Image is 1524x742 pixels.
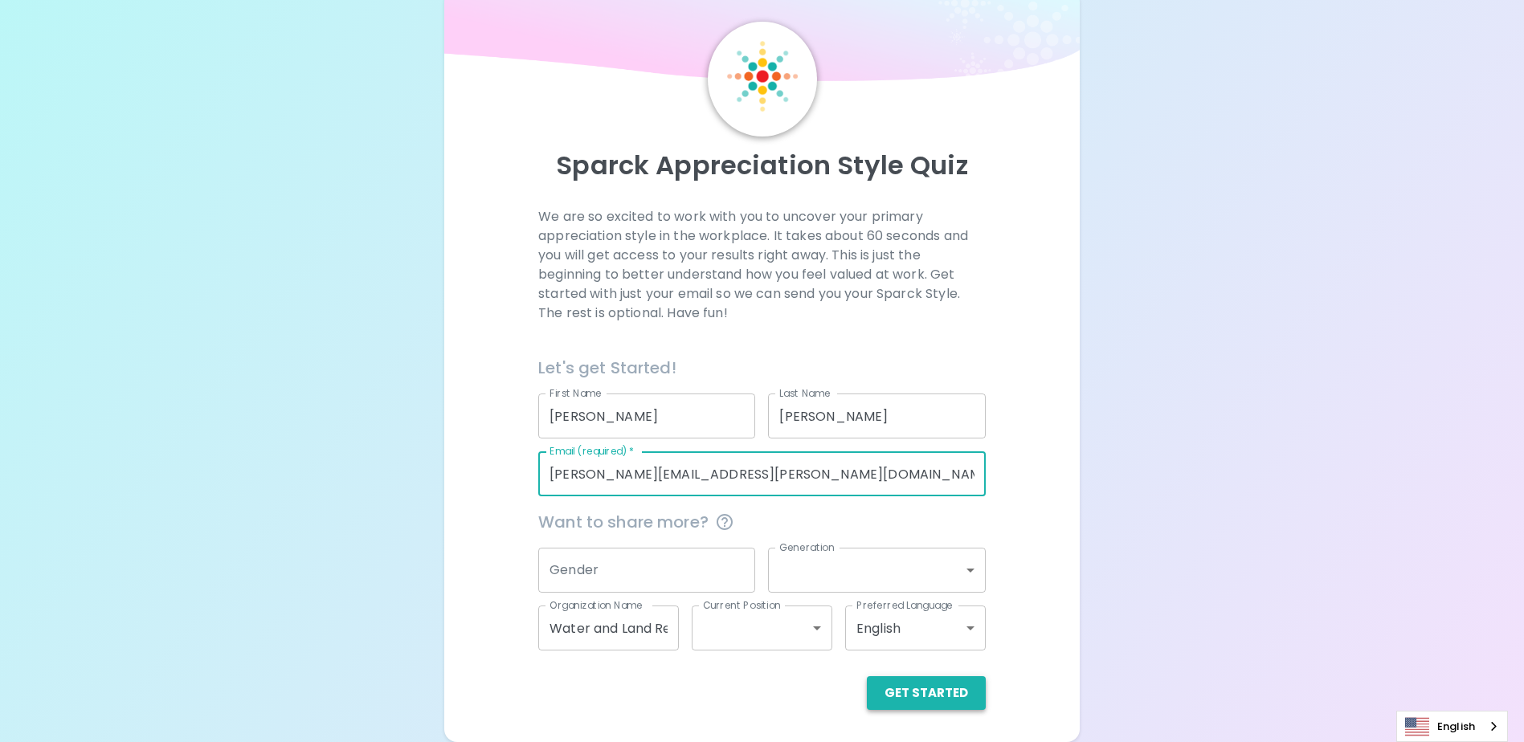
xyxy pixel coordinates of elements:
h6: Let's get Started! [538,355,986,381]
p: We are so excited to work with you to uncover your primary appreciation style in the workplace. I... [538,207,986,323]
label: Preferred Language [856,598,953,612]
svg: This information is completely confidential and only used for aggregated appreciation studies at ... [715,512,734,532]
aside: Language selected: English [1396,711,1508,742]
label: Organization Name [550,598,643,612]
span: Want to share more? [538,509,986,535]
button: Get Started [867,676,986,710]
img: Sparck Logo [727,41,798,112]
div: Language [1396,711,1508,742]
label: Last Name [779,386,830,400]
label: Current Position [703,598,781,612]
label: Generation [779,540,835,554]
div: English [845,605,986,650]
p: Sparck Appreciation Style Quiz [464,149,1060,181]
label: Email (required) [550,444,635,458]
label: First Name [550,386,602,400]
a: English [1397,711,1507,741]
